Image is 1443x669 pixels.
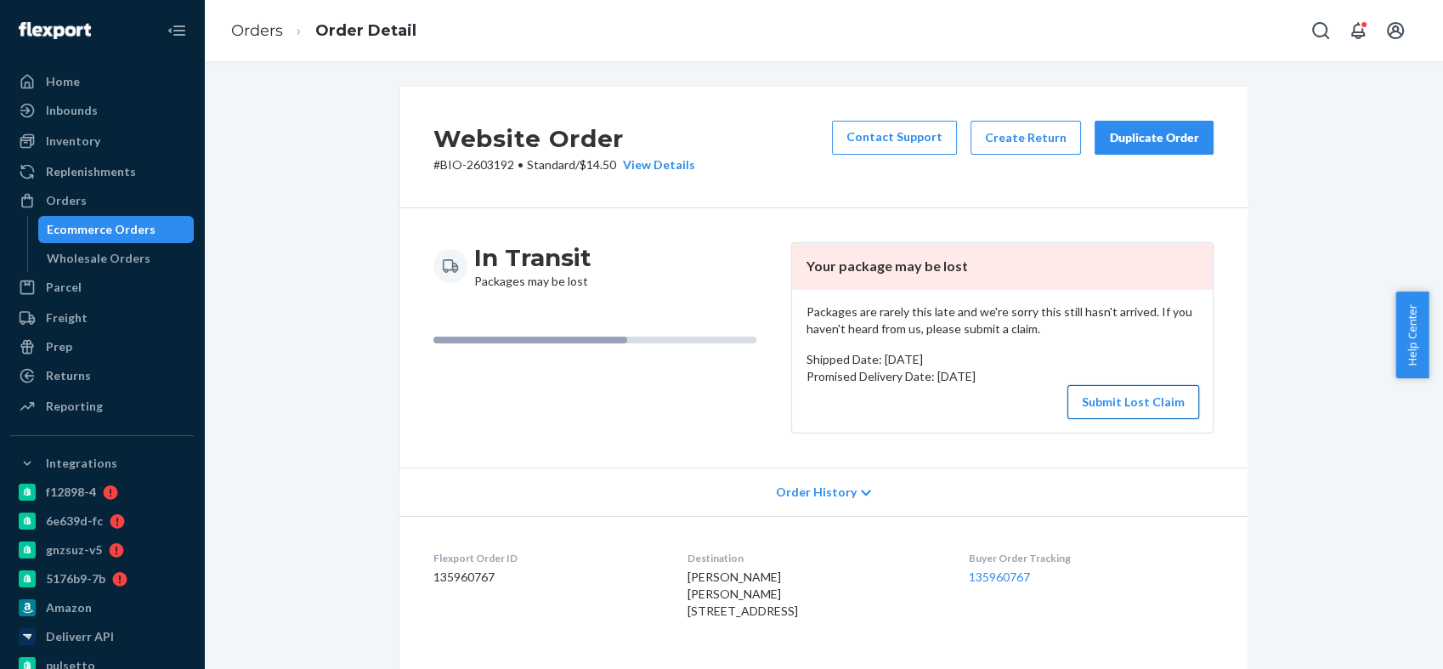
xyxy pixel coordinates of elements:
[1067,385,1199,419] button: Submit Lost Claim
[47,250,150,267] div: Wholesale Orders
[231,21,283,40] a: Orders
[527,157,575,172] span: Standard
[218,6,430,56] ol: breadcrumbs
[46,367,91,384] div: Returns
[46,455,117,472] div: Integrations
[10,507,194,535] a: 6e639d-fc
[806,351,1199,368] p: Shipped Date: [DATE]
[46,133,100,150] div: Inventory
[474,242,591,273] h3: In Transit
[10,97,194,124] a: Inbounds
[10,479,194,506] a: f12898-4
[433,569,660,586] dd: 135960767
[10,362,194,389] a: Returns
[47,221,156,238] div: Ecommerce Orders
[46,628,114,645] div: Deliverr API
[969,551,1214,565] dt: Buyer Order Tracking
[792,243,1213,290] header: Your package may be lost
[46,513,103,530] div: 6e639d-fc
[46,73,80,90] div: Home
[1109,129,1199,146] div: Duplicate Order
[46,279,82,296] div: Parcel
[10,274,194,301] a: Parcel
[1095,121,1214,155] button: Duplicate Order
[970,121,1081,155] button: Create Return
[832,121,957,155] a: Contact Support
[806,368,1199,385] p: Promised Delivery Date: [DATE]
[10,128,194,155] a: Inventory
[46,163,136,180] div: Replenishments
[160,14,194,48] button: Close Navigation
[433,156,695,173] p: # BIO-2603192 / $14.50
[10,565,194,592] a: 5176b9-7b
[315,21,416,40] a: Order Detail
[518,157,523,172] span: •
[10,450,194,477] button: Integrations
[10,594,194,621] a: Amazon
[10,68,194,95] a: Home
[19,22,91,39] img: Flexport logo
[1304,14,1338,48] button: Open Search Box
[10,623,194,650] a: Deliverr API
[10,304,194,332] a: Freight
[46,338,72,355] div: Prep
[1395,292,1429,378] button: Help Center
[46,570,105,587] div: 5176b9-7b
[38,245,195,272] a: Wholesale Orders
[46,192,87,209] div: Orders
[433,551,660,565] dt: Flexport Order ID
[688,551,941,565] dt: Destination
[46,541,102,558] div: gnzsuz-v5
[38,216,195,243] a: Ecommerce Orders
[46,484,96,501] div: f12898-4
[433,121,695,156] h2: Website Order
[10,333,194,360] a: Prep
[46,102,98,119] div: Inbounds
[1378,14,1412,48] button: Open account menu
[474,242,591,290] div: Packages may be lost
[969,570,1030,584] a: 135960767
[46,398,103,415] div: Reporting
[10,536,194,564] a: gnzsuz-v5
[806,303,1199,337] p: Packages are rarely this late and we're sorry this still hasn't arrived. If you haven't heard fro...
[10,393,194,420] a: Reporting
[1341,14,1375,48] button: Open notifications
[616,156,695,173] button: View Details
[776,484,857,501] span: Order History
[46,309,88,326] div: Freight
[46,599,92,616] div: Amazon
[10,187,194,214] a: Orders
[10,158,194,185] a: Replenishments
[688,570,798,618] span: [PERSON_NAME] [PERSON_NAME] [STREET_ADDRESS]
